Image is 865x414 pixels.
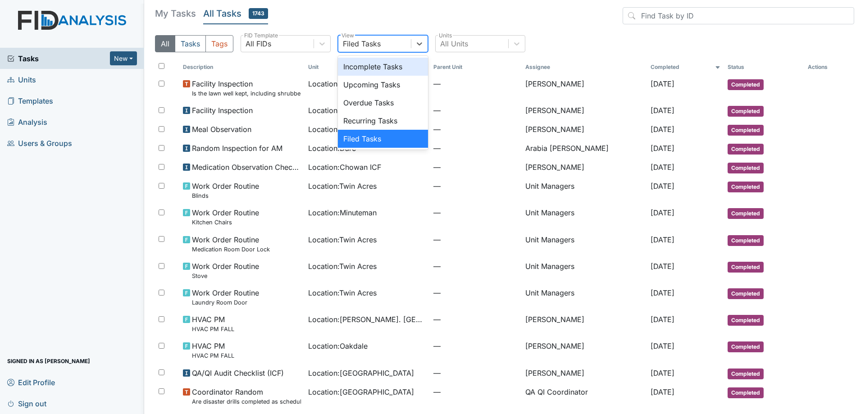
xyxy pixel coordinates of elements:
[192,207,259,227] span: Work Order Routine Kitchen Chairs
[522,310,647,337] td: [PERSON_NAME]
[522,120,647,139] td: [PERSON_NAME]
[192,287,259,307] span: Work Order Routine Laundry Room Door
[159,63,164,69] input: Toggle All Rows Selected
[308,261,377,272] span: Location : Twin Acres
[7,354,90,368] span: Signed in as [PERSON_NAME]
[728,208,764,219] span: Completed
[308,143,356,154] span: Location : Dare
[433,207,518,218] span: —
[433,368,518,378] span: —
[804,59,849,75] th: Actions
[338,130,428,148] div: Filed Tasks
[175,35,206,52] button: Tasks
[308,124,381,135] span: Location : Chowan ICF
[308,341,368,351] span: Location : Oakdale
[728,262,764,273] span: Completed
[192,191,259,200] small: Blinds
[522,364,647,383] td: [PERSON_NAME]
[651,288,674,297] span: [DATE]
[338,58,428,76] div: Incomplete Tasks
[433,143,518,154] span: —
[433,162,518,173] span: —
[155,35,175,52] button: All
[433,105,518,116] span: —
[7,375,55,389] span: Edit Profile
[192,261,259,280] span: Work Order Routine Stove
[338,94,428,112] div: Overdue Tasks
[192,387,301,406] span: Coordinator Random Are disaster drills completed as scheduled?
[338,76,428,94] div: Upcoming Tasks
[728,163,764,173] span: Completed
[7,53,110,64] a: Tasks
[522,231,647,257] td: Unit Managers
[433,78,518,89] span: —
[522,337,647,364] td: [PERSON_NAME]
[155,7,196,20] h5: My Tasks
[7,396,46,410] span: Sign out
[433,387,518,397] span: —
[308,105,410,116] span: Location : [PERSON_NAME] St.
[728,315,764,326] span: Completed
[203,7,268,20] h5: All Tasks
[192,245,270,254] small: Medication Room Door Lock
[651,163,674,172] span: [DATE]
[651,369,674,378] span: [DATE]
[651,208,674,217] span: [DATE]
[433,287,518,298] span: —
[728,182,764,192] span: Completed
[651,315,674,324] span: [DATE]
[651,341,674,350] span: [DATE]
[246,38,271,49] div: All FIDs
[728,144,764,155] span: Completed
[522,75,647,101] td: [PERSON_NAME]
[7,115,47,129] span: Analysis
[205,35,233,52] button: Tags
[728,369,764,379] span: Completed
[651,106,674,115] span: [DATE]
[192,272,259,280] small: Stove
[7,136,72,150] span: Users & Groups
[430,59,522,75] th: Toggle SortBy
[522,284,647,310] td: Unit Managers
[192,78,301,98] span: Facility Inspection Is the lawn well kept, including shrubbery, mulch, pine straw, etc?
[522,177,647,204] td: Unit Managers
[308,314,426,325] span: Location : [PERSON_NAME]. [GEOGRAPHIC_DATA]
[433,181,518,191] span: —
[728,79,764,90] span: Completed
[308,207,377,218] span: Location : Minuteman
[522,204,647,230] td: Unit Managers
[192,234,270,254] span: Work Order Routine Medication Room Door Lock
[728,106,764,117] span: Completed
[728,288,764,299] span: Completed
[651,262,674,271] span: [DATE]
[440,38,468,49] div: All Units
[192,162,301,173] span: Medication Observation Checklist
[522,101,647,120] td: [PERSON_NAME]
[728,341,764,352] span: Completed
[724,59,804,75] th: Toggle SortBy
[728,125,764,136] span: Completed
[192,89,301,98] small: Is the lawn well kept, including shrubbery, mulch, pine straw, etc?
[647,59,724,75] th: Toggle SortBy
[308,234,377,245] span: Location : Twin Acres
[308,78,410,89] span: Location : [PERSON_NAME] St.
[651,144,674,153] span: [DATE]
[192,351,234,360] small: HVAC PM FALL
[651,235,674,244] span: [DATE]
[7,94,53,108] span: Templates
[308,162,381,173] span: Location : Chowan ICF
[192,341,234,360] span: HVAC PM HVAC PM FALL
[522,257,647,284] td: Unit Managers
[343,38,381,49] div: Filed Tasks
[433,234,518,245] span: —
[305,59,430,75] th: Toggle SortBy
[155,35,233,52] div: Type filter
[433,314,518,325] span: —
[192,124,251,135] span: Meal Observation
[651,79,674,88] span: [DATE]
[651,387,674,396] span: [DATE]
[192,298,259,307] small: Laundry Room Door
[308,387,414,397] span: Location : [GEOGRAPHIC_DATA]
[522,383,647,409] td: QA QI Coordinator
